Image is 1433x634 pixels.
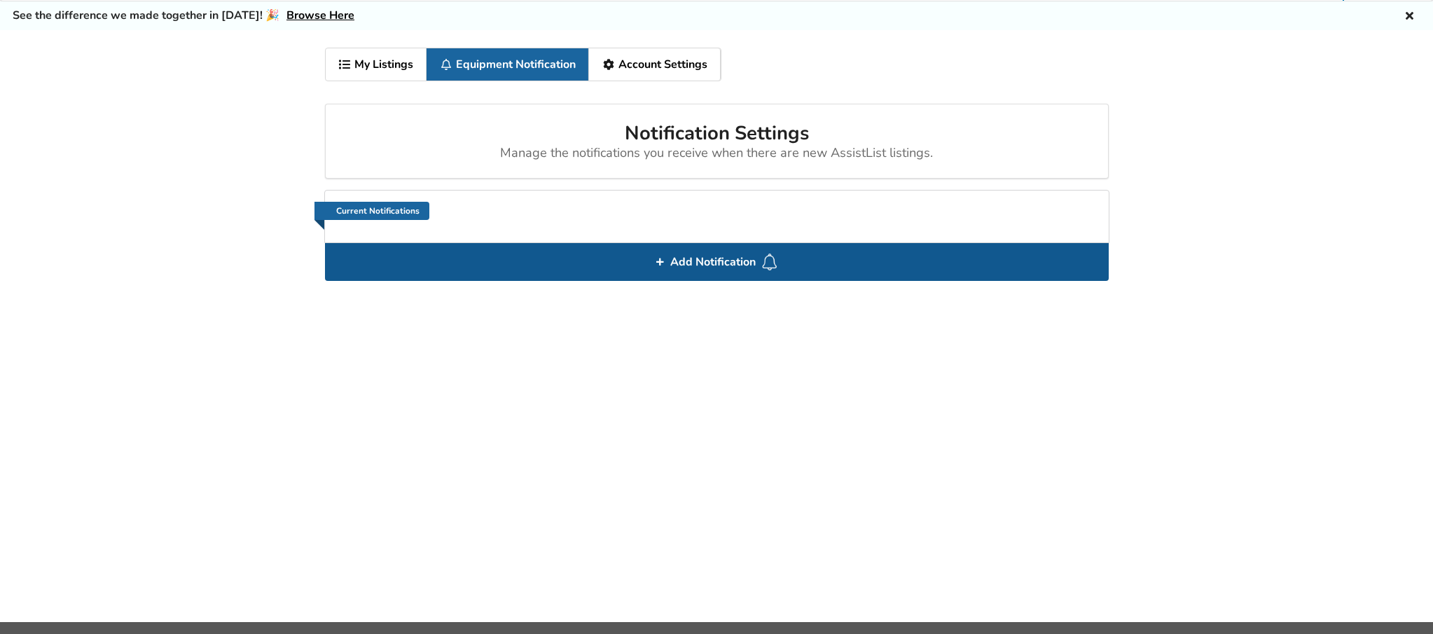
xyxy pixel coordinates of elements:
[589,48,721,81] a: Account Settings
[665,251,761,273] span: Add Notification
[337,121,1097,161] h2: Notification Settings
[427,48,589,81] a: Equipment Notification
[13,8,354,23] h5: See the difference we made together in [DATE]! 🎉
[337,146,1097,161] div: Manage the notifications you receive when there are new AssistList listings.
[326,48,427,81] a: My Listings
[325,243,1109,281] div: Add Notification
[286,8,354,23] a: Browse Here
[314,202,429,220] a: Current Notifications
